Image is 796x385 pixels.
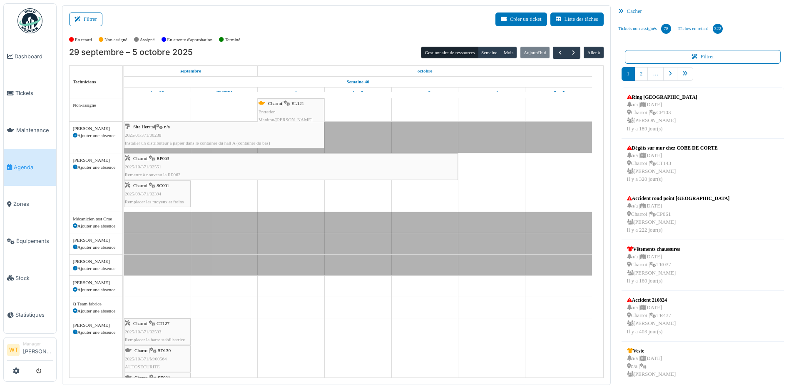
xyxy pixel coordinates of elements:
span: Installer un distributeur à papier dans le container du hall A (container du bas) [125,140,270,145]
span: Stock [15,274,53,282]
a: Agenda [4,149,56,186]
nav: pager [622,67,784,87]
li: WT [7,344,20,356]
span: Dashboard [15,52,53,60]
label: Assigné [140,36,155,43]
div: n/a | [DATE] Charroi | TR037 [PERSON_NAME] Il y a 160 jour(s) [627,253,680,285]
div: | [125,347,190,371]
button: Filtrer [69,12,102,26]
a: Ring [GEOGRAPHIC_DATA] n/a |[DATE] Charroi |CP103 [PERSON_NAME]Il y a 189 jour(s) [625,91,699,135]
img: Badge_color-CXgf-gQk.svg [17,8,42,33]
a: Dashboard [4,38,56,75]
div: Vêtements chaussures [627,245,680,253]
div: Veste [627,347,676,355]
span: SE031 [158,375,170,380]
span: Remplacer la barre stabilisatrice [125,337,185,342]
div: n/a | [DATE] Charroi | CP061 [PERSON_NAME] Il y a 222 jour(s) [627,202,730,234]
button: Gestionnaire de ressources [421,47,478,58]
a: 30 septembre 2025 [214,87,234,98]
button: Précédent [553,47,567,59]
a: 29 septembre 2025 [178,66,203,76]
span: Charroi [134,375,149,380]
div: [PERSON_NAME] [73,237,119,244]
div: | [125,182,190,206]
span: Maintenance [16,126,53,134]
div: Ajouter une absence [73,132,119,139]
div: Ring [GEOGRAPHIC_DATA] [627,93,697,101]
span: Techniciens [73,79,96,84]
a: Tickets non-assignés [615,17,674,40]
button: Aller à [584,47,603,58]
div: Ajouter une absence [73,164,119,171]
div: Accident rond point [GEOGRAPHIC_DATA] [627,195,730,202]
div: | [125,155,457,179]
span: SC001 [157,183,169,188]
div: | [259,100,323,124]
button: Filtrer [625,50,781,64]
div: Ajouter une absence [73,286,119,293]
span: 2025/10/371/02551 [125,164,162,169]
a: Maintenance [4,112,56,149]
a: Dégâts sur mur chez COBE DE CORTE n/a |[DATE] Charroi |CT143 [PERSON_NAME]Il y a 320 jour(s) [625,142,720,186]
span: Statistiques [15,311,53,319]
span: Charroi [133,321,147,326]
div: Mécanicien test Cme [73,215,119,222]
li: [PERSON_NAME] [23,341,53,359]
div: n/a | [DATE] Charroi | TR437 [PERSON_NAME] Il y a 403 jour(s) [627,304,676,336]
span: Vacances [124,256,149,263]
div: Ajouter une absence [73,244,119,251]
span: Équipements [16,237,53,245]
a: 5 octobre 2025 [550,87,567,98]
div: [PERSON_NAME] [73,258,119,265]
div: | [125,123,323,147]
a: 29 septembre 2025 [149,87,166,98]
span: Charroi [133,183,147,188]
div: Ajouter une absence [73,222,119,230]
button: Semaine [478,47,501,58]
span: Charroi [134,348,149,353]
span: 2025/01/371/00238 [125,132,162,137]
button: Liste des tâches [550,12,604,26]
span: 2025/10/371/M/00564 [125,356,167,361]
a: 1 octobre 2025 [415,66,435,76]
div: 78 [661,24,671,34]
span: n/a [164,124,170,129]
a: Zones [4,186,56,223]
span: Site Herstal [133,124,155,129]
div: Cacher [615,5,791,17]
a: Statistiques [4,297,56,334]
div: [PERSON_NAME] [73,125,119,132]
div: n/a | [DATE] Charroi | CP103 [PERSON_NAME] Il y a 189 jour(s) [627,101,697,133]
div: [PERSON_NAME] [73,279,119,286]
a: 3 octobre 2025 [417,87,433,98]
div: Q Team fabrice [73,300,119,307]
div: Ajouter une absence [73,329,119,336]
span: Vacances [124,235,149,242]
span: Charroi [268,101,282,106]
div: 322 [713,24,723,34]
a: 1 [622,67,635,81]
label: Terminé [225,36,240,43]
label: Non assigné [104,36,127,43]
span: CT127 [157,321,169,326]
span: Entretien Manitou/[PERSON_NAME] [259,109,313,122]
div: | [125,320,190,344]
span: EL121 [291,101,304,106]
button: Mois [500,47,517,58]
a: Semaine 40 [345,77,371,87]
a: Tâches en retard [674,17,726,40]
span: Vacances [124,213,149,220]
span: SD130 [158,348,171,353]
div: Dégâts sur mur chez COBE DE CORTE [627,144,718,152]
a: 2 octobre 2025 [351,87,366,98]
a: WT Manager[PERSON_NAME] [7,341,53,361]
a: 2 [634,67,648,81]
span: Remettre à nouveau la RP063 [125,172,181,177]
a: 4 octobre 2025 [483,87,500,98]
div: Accident 210824 [627,296,676,304]
label: En attente d'approbation [167,36,212,43]
label: En retard [75,36,92,43]
span: Agenda [14,163,53,171]
div: Non-assigné [73,102,119,109]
